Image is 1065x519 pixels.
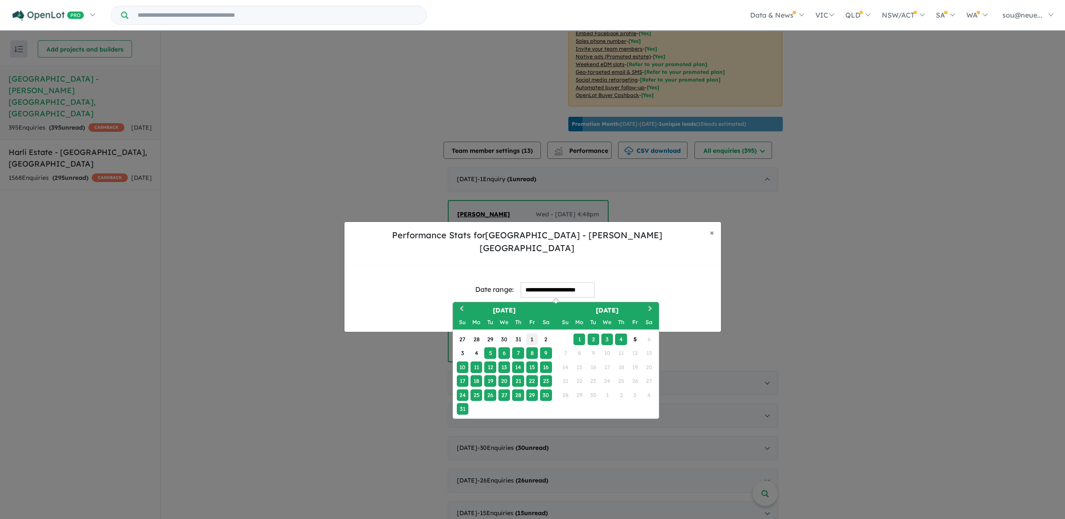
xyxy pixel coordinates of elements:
div: Choose Wednesday, August 13th, 2025 [498,361,510,373]
div: Choose Saturday, August 9th, 2025 [540,347,552,359]
div: Not available Monday, September 22nd, 2025 [573,375,585,387]
button: Next Month [644,303,658,317]
div: Not available Friday, September 19th, 2025 [629,361,641,373]
div: Choose Tuesday, August 19th, 2025 [484,375,496,387]
div: Choose Thursday, August 21st, 2025 [512,375,524,387]
div: Choose Sunday, July 27th, 2025 [457,334,468,345]
div: Choose Thursday, July 31st, 2025 [512,334,524,345]
div: Not available Monday, September 29th, 2025 [573,389,585,401]
div: Saturday [643,316,655,328]
div: Wednesday [498,316,510,328]
div: Tuesday [588,316,599,328]
div: Monday [573,316,585,328]
div: Choose Monday, August 25th, 2025 [471,389,482,401]
button: Previous Month [454,303,468,317]
div: Choose Date [453,302,659,419]
div: Monday [471,316,482,328]
div: Choose Monday, August 18th, 2025 [471,375,482,387]
div: Not available Sunday, September 28th, 2025 [560,389,571,401]
div: Choose Tuesday, August 26th, 2025 [484,389,496,401]
div: Not available Saturday, September 20th, 2025 [643,361,655,373]
div: Not available Thursday, September 25th, 2025 [615,375,627,387]
div: Choose Saturday, August 23rd, 2025 [540,375,552,387]
div: Not available Saturday, September 27th, 2025 [643,375,655,387]
div: Date range: [475,284,514,295]
div: Saturday [540,316,552,328]
div: Not available Friday, September 12th, 2025 [629,347,641,359]
div: Choose Thursday, August 28th, 2025 [512,389,524,401]
div: Choose Saturday, August 30th, 2025 [540,389,552,401]
div: Not available Wednesday, September 10th, 2025 [601,347,613,359]
div: Choose Sunday, August 10th, 2025 [457,361,468,373]
input: Try estate name, suburb, builder or developer [130,6,425,24]
div: Choose Saturday, August 2nd, 2025 [540,334,552,345]
div: Friday [526,316,538,328]
div: Choose Wednesday, September 3rd, 2025 [601,334,613,345]
span: sou@neue... [1002,11,1042,19]
div: Choose Monday, August 4th, 2025 [471,347,482,359]
div: Choose Thursday, August 14th, 2025 [512,361,524,373]
div: Choose Tuesday, August 5th, 2025 [484,347,496,359]
div: Choose Monday, September 1st, 2025 [573,334,585,345]
div: Not available Wednesday, September 24th, 2025 [601,375,613,387]
div: Sunday [457,316,468,328]
div: Choose Wednesday, August 6th, 2025 [498,347,510,359]
h5: Performance Stats for [GEOGRAPHIC_DATA] - [PERSON_NAME][GEOGRAPHIC_DATA] [351,229,703,255]
div: Not available Tuesday, September 30th, 2025 [588,389,599,401]
img: Openlot PRO Logo White [12,10,84,21]
span: × [710,228,714,237]
div: Wednesday [601,316,613,328]
div: Choose Saturday, August 16th, 2025 [540,361,552,373]
div: Choose Sunday, August 31st, 2025 [457,403,468,415]
div: Sunday [560,316,571,328]
div: Choose Wednesday, August 20th, 2025 [498,375,510,387]
div: Choose Sunday, August 3rd, 2025 [457,347,468,359]
div: Choose Tuesday, September 2nd, 2025 [588,334,599,345]
div: Choose Friday, August 8th, 2025 [526,347,538,359]
div: Choose Thursday, August 7th, 2025 [512,347,524,359]
div: Not available Saturday, October 4th, 2025 [643,389,655,401]
div: Month August, 2025 [456,332,553,416]
div: Choose Wednesday, August 27th, 2025 [498,389,510,401]
div: Choose Friday, September 5th, 2025 [629,334,641,345]
div: Friday [629,316,641,328]
div: Choose Tuesday, August 12th, 2025 [484,361,496,373]
div: Choose Friday, August 22nd, 2025 [526,375,538,387]
div: Not available Thursday, October 2nd, 2025 [615,389,627,401]
div: Not available Thursday, September 11th, 2025 [615,347,627,359]
div: Choose Tuesday, July 29th, 2025 [484,334,496,345]
div: Not available Monday, September 15th, 2025 [573,361,585,373]
div: Not available Friday, October 3rd, 2025 [629,389,641,401]
div: Choose Friday, August 1st, 2025 [526,334,538,345]
div: Not available Monday, September 8th, 2025 [573,347,585,359]
div: Thursday [512,316,524,328]
div: Not available Sunday, September 14th, 2025 [560,361,571,373]
div: Not available Tuesday, September 16th, 2025 [588,361,599,373]
div: Not available Saturday, September 6th, 2025 [643,334,655,345]
div: Choose Friday, August 15th, 2025 [526,361,538,373]
div: Not available Wednesday, September 17th, 2025 [601,361,613,373]
div: Choose Friday, August 29th, 2025 [526,389,538,401]
h2: [DATE] [556,306,659,316]
div: Not available Saturday, September 13th, 2025 [643,347,655,359]
div: Choose Monday, August 11th, 2025 [471,361,482,373]
div: Not available Tuesday, September 9th, 2025 [588,347,599,359]
div: Choose Sunday, August 17th, 2025 [457,375,468,387]
div: Choose Monday, July 28th, 2025 [471,334,482,345]
div: Choose Thursday, September 4th, 2025 [615,334,627,345]
div: Not available Sunday, September 7th, 2025 [560,347,571,359]
div: Not available Tuesday, September 23rd, 2025 [588,375,599,387]
h2: [DATE] [453,306,556,316]
div: Not available Wednesday, October 1st, 2025 [601,389,613,401]
div: Thursday [615,316,627,328]
div: Choose Sunday, August 24th, 2025 [457,389,468,401]
div: Choose Wednesday, July 30th, 2025 [498,334,510,345]
div: Not available Friday, September 26th, 2025 [629,375,641,387]
div: Tuesday [484,316,496,328]
div: Not available Thursday, September 18th, 2025 [615,361,627,373]
div: Month September, 2025 [558,332,656,402]
div: Not available Sunday, September 21st, 2025 [560,375,571,387]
